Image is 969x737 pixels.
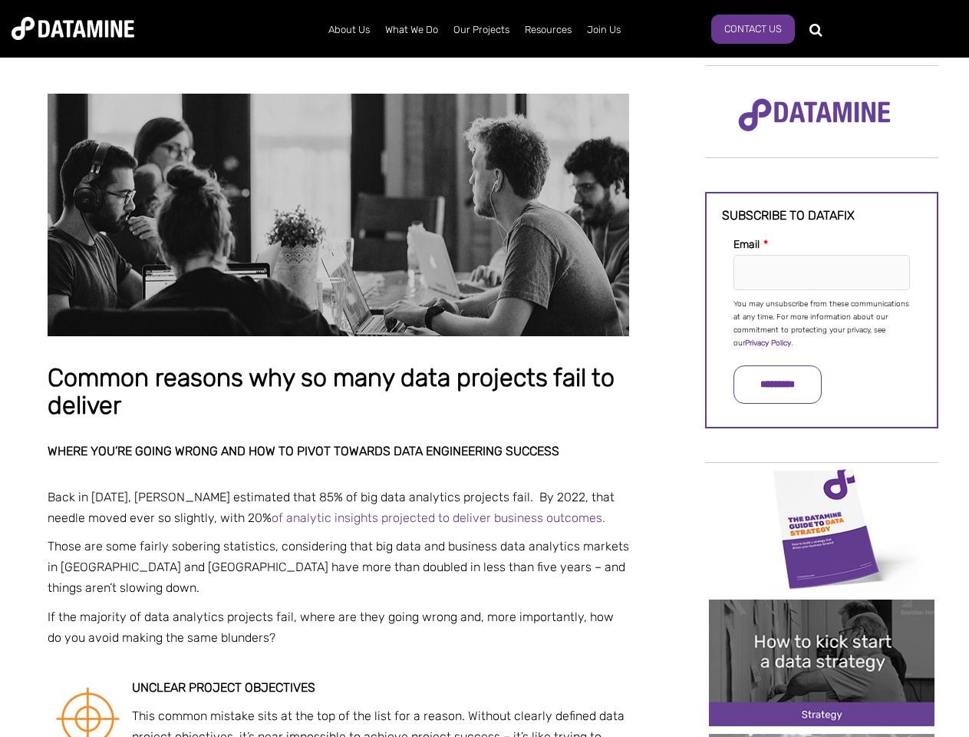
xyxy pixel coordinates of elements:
img: 20241212 How to kick start a data strategy-2 [709,600,934,726]
strong: Unclear project objectives [132,680,315,695]
a: Join Us [579,10,628,50]
a: Privacy Policy [745,339,791,348]
img: Common reasons why so many data projects fail to deliver [48,94,629,336]
p: You may unsubscribe from these communications at any time. For more information about our commitm... [733,298,910,350]
h1: Common reasons why so many data projects fail to deliver [48,365,629,419]
p: If the majority of data analytics projects fail, where are they going wrong and, more importantly... [48,606,629,648]
a: of analytic insights projected to deliver business outcomes. [272,511,605,525]
a: Resources [517,10,579,50]
span: Email [733,238,760,251]
a: About Us [321,10,377,50]
img: Datamine Logo No Strapline - Purple [728,88,901,142]
p: Back in [DATE], [PERSON_NAME] estimated that 85% of big data analytics projects fail. By 2022, th... [48,487,629,528]
img: Datamine [12,17,134,40]
a: Contact Us [711,15,795,44]
a: What We Do [377,10,446,50]
h3: Subscribe to datafix [722,209,921,223]
a: Our Projects [446,10,517,50]
h2: Where you’re going wrong and how to pivot towards data engineering success [48,445,629,458]
img: Data Strategy Cover thumbnail [709,464,934,591]
p: Those are some fairly sobering statistics, considering that big data and business data analytics ... [48,536,629,599]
